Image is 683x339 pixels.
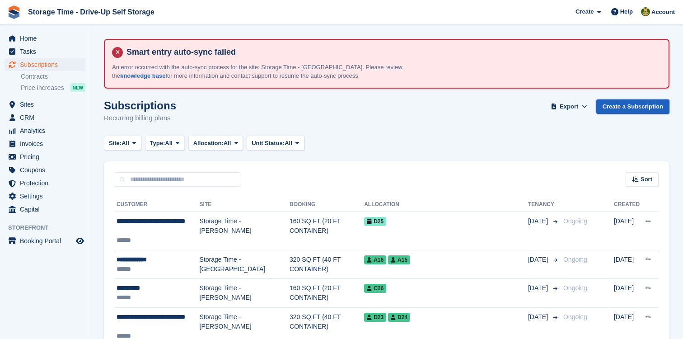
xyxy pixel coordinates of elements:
span: Unit Status: [252,139,285,148]
td: 160 SQ FT (20 FT CONTAINER) [290,279,364,308]
span: [DATE] [528,312,550,322]
td: Storage Time - [PERSON_NAME] [200,279,290,308]
td: [DATE] [614,279,640,308]
a: menu [5,45,85,58]
button: Export [549,99,589,114]
a: menu [5,58,85,71]
button: Site: All [104,136,141,151]
a: menu [5,137,85,150]
span: Pricing [20,151,74,163]
a: Preview store [75,235,85,246]
a: menu [5,164,85,176]
span: Capital [20,203,74,216]
span: Sites [20,98,74,111]
span: D25 [364,217,386,226]
th: Tenancy [528,198,560,212]
span: Coupons [20,164,74,176]
span: Booking Portal [20,235,74,247]
span: Sort [641,175,652,184]
a: Storage Time - Drive-Up Self Storage [24,5,158,19]
span: All [224,139,231,148]
a: menu [5,111,85,124]
span: Create [575,7,594,16]
a: Create a Subscription [596,99,669,114]
h1: Subscriptions [104,99,176,112]
span: Ongoing [563,217,587,225]
span: C26 [364,284,386,293]
span: Storefront [8,223,90,232]
div: NEW [70,83,85,92]
span: Home [20,32,74,45]
span: A16 [364,255,386,264]
span: Export [560,102,578,111]
button: Type: All [145,136,185,151]
a: menu [5,151,85,163]
span: Allocation: [193,139,224,148]
td: 320 SQ FT (40 FT CONTAINER) [290,250,364,279]
span: All [122,139,129,148]
span: Subscriptions [20,58,74,71]
button: Unit Status: All [247,136,304,151]
span: Ongoing [563,284,587,292]
a: menu [5,32,85,45]
button: Allocation: All [188,136,243,151]
span: [DATE] [528,217,550,226]
td: Storage Time - [GEOGRAPHIC_DATA] [200,250,290,279]
span: Type: [150,139,165,148]
span: A15 [388,255,410,264]
span: [DATE] [528,283,550,293]
span: Invoices [20,137,74,150]
p: Recurring billing plans [104,113,176,123]
td: [DATE] [614,212,640,250]
span: Ongoing [563,313,587,320]
a: menu [5,177,85,189]
a: Price increases NEW [21,83,85,93]
span: Protection [20,177,74,189]
th: Customer [115,198,200,212]
span: Ongoing [563,256,587,263]
th: Booking [290,198,364,212]
span: Site: [109,139,122,148]
span: [DATE] [528,255,550,264]
a: menu [5,203,85,216]
th: Site [200,198,290,212]
th: Created [614,198,640,212]
a: menu [5,190,85,202]
span: D23 [364,313,386,322]
span: Settings [20,190,74,202]
span: Analytics [20,124,74,137]
img: stora-icon-8386f47178a22dfd0bd8f6a31ec36ba5ce8667c1dd55bd0f319d3a0aa187defe.svg [7,5,21,19]
img: Zain Sarwar [641,7,650,16]
td: 160 SQ FT (20 FT CONTAINER) [290,212,364,250]
span: Help [620,7,633,16]
a: knowledge base [120,72,165,79]
a: menu [5,124,85,137]
span: D24 [388,313,410,322]
a: menu [5,235,85,247]
span: Price increases [21,84,64,92]
td: [DATE] [614,250,640,279]
a: menu [5,98,85,111]
span: Account [651,8,675,17]
h4: Smart entry auto-sync failed [123,47,661,57]
p: An error occurred with the auto-sync process for the site: Storage Time - [GEOGRAPHIC_DATA]. Plea... [112,63,428,80]
span: All [165,139,173,148]
span: All [285,139,292,148]
span: Tasks [20,45,74,58]
th: Allocation [364,198,528,212]
a: Contracts [21,72,85,81]
td: Storage Time - [PERSON_NAME] [200,212,290,250]
span: CRM [20,111,74,124]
